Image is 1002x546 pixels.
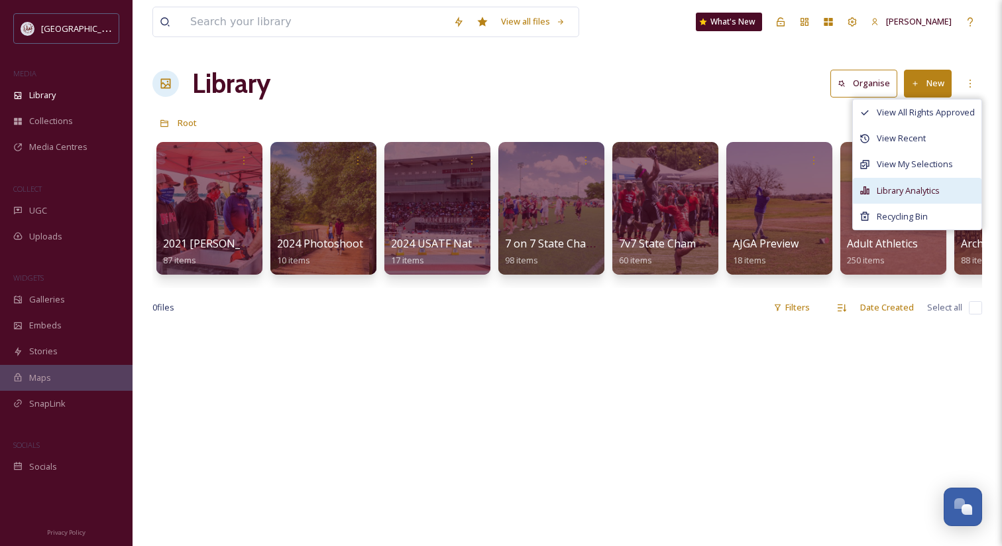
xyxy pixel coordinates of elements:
div: Date Created [854,295,920,320]
span: Select all [927,301,962,314]
span: View Recent [877,132,926,145]
span: View My Selections [877,158,953,171]
input: Search your library [184,7,447,36]
span: 10 items [277,254,310,266]
img: CollegeStation_Visit_Bug_Color.png [21,22,34,35]
button: Organise [830,70,897,97]
span: Stories [29,345,58,358]
span: Media Centres [29,141,87,153]
span: 87 items [163,254,196,266]
span: Galleries [29,293,65,306]
a: 7 on 7 State Championship98 items [505,238,639,266]
span: SOCIALS [13,440,40,450]
span: 17 items [391,254,424,266]
a: 2024 Photoshoot10 items [277,238,363,266]
span: 0 file s [152,301,174,314]
span: 2024 USATF National Junior Olympic Track and Field [391,236,649,251]
span: 88 items [961,254,994,266]
span: MEDIA [13,68,36,78]
a: AJGA Preview18 items [733,238,799,266]
span: UGC [29,204,47,217]
span: 7v7 State Championship [619,236,740,251]
span: Library [29,89,56,102]
a: 7v7 State Championship60 items [619,238,740,266]
a: Privacy Policy [47,523,85,539]
span: 60 items [619,254,652,266]
a: What's New [696,13,762,31]
span: Socials [29,460,57,473]
span: Collections [29,115,73,127]
div: Filters [767,295,816,320]
span: SnapLink [29,397,66,410]
span: View All Rights Approved [877,106,975,119]
span: Library Analytics [877,184,940,197]
span: 98 items [505,254,538,266]
span: [GEOGRAPHIC_DATA] [41,22,125,34]
span: 2024 Photoshoot [277,236,363,251]
a: Root [178,115,197,131]
span: Privacy Policy [47,528,85,537]
span: [PERSON_NAME] [886,15,952,27]
a: View Recent [853,125,981,151]
span: Root [178,117,197,129]
a: View All Rights Approved [853,100,981,125]
span: Recycling Bin [877,210,928,223]
a: Adult Athletics250 items [847,238,918,266]
a: Recycling Bin [853,204,981,230]
a: Library [192,64,270,103]
span: Embeds [29,319,62,332]
span: 250 items [847,254,885,266]
span: 2021 [PERSON_NAME][GEOGRAPHIC_DATA] Fishing [163,236,419,251]
span: 18 items [733,254,766,266]
button: New [904,70,952,97]
span: WIDGETS [13,273,44,283]
a: 2024 USATF National Junior Olympic Track and Field17 items [391,238,649,266]
span: Uploads [29,230,62,243]
a: [PERSON_NAME] [864,9,958,34]
button: Open Chat [944,488,982,526]
span: Adult Athletics [847,236,918,251]
a: 2021 [PERSON_NAME][GEOGRAPHIC_DATA] Fishing87 items [163,238,419,266]
span: 7 on 7 State Championship [505,236,639,251]
span: Maps [29,372,51,384]
span: COLLECT [13,184,42,194]
a: View all files [494,9,572,34]
span: AJGA Preview [733,236,799,251]
a: Library Analytics [853,178,981,204]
